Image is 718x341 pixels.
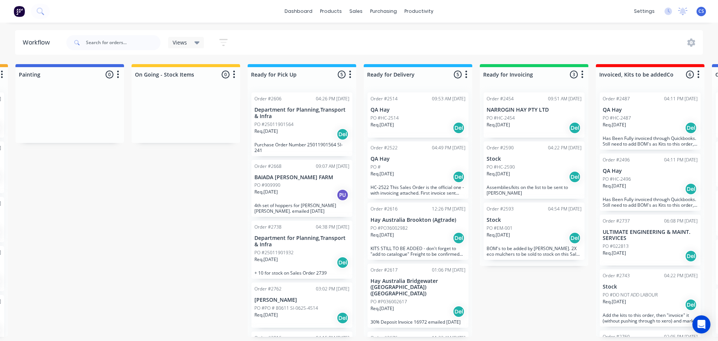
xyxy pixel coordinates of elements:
p: BAIADA [PERSON_NAME] FARM [254,174,349,181]
div: 02:05 PM [DATE] [664,333,698,340]
div: Order #2743 [603,272,630,279]
div: Order #2606 [254,95,282,102]
p: PO #PO # 80611 SI-0625-4514 [254,305,318,312]
div: Order #2616 [370,206,398,212]
p: QA Hay [603,107,698,113]
div: 04:49 PM [DATE] [432,144,465,151]
div: 04:22 PM [DATE] [548,144,582,151]
p: Req. [DATE] [603,250,626,257]
p: PO #HC-2496 [603,176,631,183]
div: Del [685,299,697,311]
div: Del [569,171,581,183]
div: Order #2522 [370,144,398,151]
p: Req. [DATE] [370,121,394,128]
div: Order #274304:22 PM [DATE]StockPO #DO NOT ADD LABOURReq.[DATE]DelAdd the kits to this order, then... [600,269,701,327]
div: Del [685,183,697,195]
p: QA Hay [603,168,698,174]
p: PO #HC-2514 [370,115,399,121]
div: Order #248704:11 PM [DATE]QA HayPO #HC-2487Req.[DATE]DelHas Been Fully invoiced through Quickbook... [600,92,701,150]
p: PO #HC-2590 [487,164,515,170]
div: Order #261612:26 PM [DATE]Hay Australia Brookton (Agtrade)PO #PO36002982Req.[DATE]DelKITS STILL T... [367,203,468,260]
div: productivity [401,6,437,17]
p: Department for Planning,Transport & Infra [254,235,349,248]
p: PO # [370,164,381,170]
p: Assemblies/kits on the list to be sent to [PERSON_NAME] [487,184,582,196]
p: QA Hay [370,156,465,162]
div: Order #252204:49 PM [DATE]QA HayPO #Req.[DATE]DelHC-2522 This Sales Order is the official one - w... [367,141,468,199]
div: Order #273706:08 PM [DATE]ULTIMATE ENGINEERING & MAINT. SERVICESPO #022813Req.[DATE]Del [600,215,701,266]
div: products [316,6,346,17]
div: Order #249604:11 PM [DATE]QA HayPO #HC-2496Req.[DATE]DelHas Been Fully invoiced through Quickbook... [600,154,701,211]
p: BOM's to be added by [PERSON_NAME]. 2X eco mulchers to be sold to stock on this Sales Order. Crea... [487,246,582,257]
div: 04:54 PM [DATE] [548,206,582,212]
div: Order #2760 [603,333,630,340]
div: 12:26 PM [DATE] [432,206,465,212]
div: Del [337,257,349,269]
p: Req. [DATE] [254,312,278,318]
div: Workflow [23,38,54,47]
p: Department for Planning,Transport & Infra [254,107,349,120]
div: Order #260604:26 PM [DATE]Department for Planning,Transport & InfraPO #25011901564Req.[DATE]DelPu... [251,92,352,156]
p: HC-2522 This Sales Order is the official one - with invoicing attached. First invoice sent throug... [370,184,465,196]
div: Del [569,122,581,134]
div: Order #276203:02 PM [DATE][PERSON_NAME]PO #PO # 80611 SI-0625-4514Req.[DATE]Del [251,283,352,328]
div: Del [453,232,465,244]
div: Order #2590 [487,144,514,151]
p: Req. [DATE] [603,298,626,305]
div: Order #273804:38 PM [DATE]Department for Planning,Transport & InfraPO #25011901932Req.[DATE]Del+ ... [251,221,352,279]
div: Open Intercom Messenger [692,315,710,333]
div: 09:51 AM [DATE] [548,95,582,102]
p: Req. [DATE] [370,305,394,312]
div: Order #2487 [603,95,630,102]
div: Order #259004:22 PM [DATE]StockPO #HC-2590Req.[DATE]DelAssemblies/kits on the list to be sent to ... [484,141,585,199]
div: 04:11 PM [DATE] [664,157,698,163]
p: Add the kits to this order, then "invoice" it (without pushing through to xero) and mark as compl... [603,312,698,324]
div: sales [346,6,366,17]
p: Req. [DATE] [254,128,278,135]
p: PO #909990 [254,182,280,189]
div: Order #2514 [370,95,398,102]
div: Order #261701:06 PM [DATE]Hay Australia Bridgewater ([GEOGRAPHIC_DATA]) ([GEOGRAPHIC_DATA])PO #P0... [367,264,468,328]
p: PO #25011901564 [254,121,294,128]
div: Del [685,250,697,262]
span: Views [173,38,187,46]
div: 09:53 AM [DATE] [432,95,465,102]
div: Order #251409:53 AM [DATE]QA HayPO #HC-2514Req.[DATE]Del [367,92,468,138]
div: Order #2617 [370,267,398,273]
div: Order #266809:07 AM [DATE]BAIADA [PERSON_NAME] FARMPO #909990Req.[DATE]PU4th set of hoppers for [... [251,160,352,217]
p: Hay Australia Brookton (Agtrade) [370,217,465,223]
div: 09:07 AM [DATE] [316,163,349,170]
p: [PERSON_NAME] [254,297,349,303]
p: Req. [DATE] [603,183,626,189]
span: CS [698,8,704,15]
p: Req. [DATE] [487,121,510,128]
p: Req. [DATE] [370,170,394,177]
div: purchasing [366,6,401,17]
p: Stock [487,217,582,223]
p: PO #022813 [603,243,629,250]
div: Order #2738 [254,224,282,230]
div: 04:22 PM [DATE] [664,272,698,279]
div: Del [453,306,465,318]
p: QA Hay [370,107,465,113]
div: Order #2762 [254,286,282,292]
p: PO #HC-2454 [487,115,515,121]
div: Order #2668 [254,163,282,170]
input: Search for orders... [86,35,161,50]
div: 06:08 PM [DATE] [664,218,698,224]
p: 4th set of hoppers for [PERSON_NAME] [PERSON_NAME]. emailed [DATE] [254,203,349,214]
a: dashboard [281,6,316,17]
img: Factory [14,6,25,17]
div: settings [630,6,658,17]
div: 04:38 PM [DATE] [316,224,349,230]
p: Req. [DATE] [487,232,510,238]
p: Req. [DATE] [370,232,394,238]
p: PO #25011901932 [254,249,294,256]
div: Order #2593 [487,206,514,212]
div: Order #245409:51 AM [DATE]NARROGIN HAY PTY LTDPO #HC-2454Req.[DATE]Del [484,92,585,138]
div: Del [453,171,465,183]
div: 04:26 PM [DATE] [316,95,349,102]
div: 01:06 PM [DATE] [432,267,465,273]
p: KITS STILL TO BE ADDED - don't forget to "add to catalogue" Freight to be confirmed on final invo... [370,246,465,257]
div: Del [685,122,697,134]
